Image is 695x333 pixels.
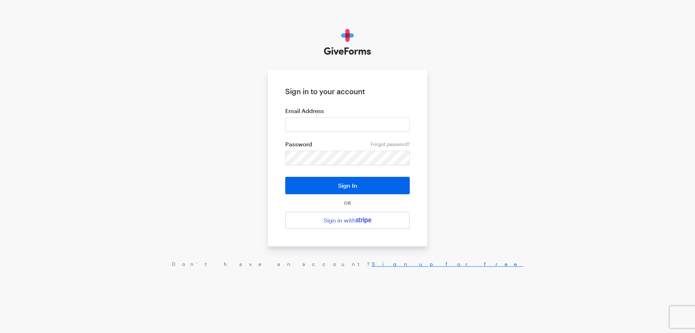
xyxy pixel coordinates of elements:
label: Password [285,141,410,148]
button: Sign In [285,177,410,194]
div: Don’t have an account? [7,261,688,267]
h1: Sign in to your account [285,87,410,96]
span: OR [342,200,353,206]
img: stripe-07469f1003232ad58a8838275b02f7af1ac9ba95304e10fa954b414cd571f63b.svg [356,217,371,224]
a: Sign in with [285,212,410,229]
a: Forgot password? [371,141,410,147]
label: Email Address [285,107,410,115]
a: Sign up for free [372,261,523,267]
img: GiveForms [324,29,371,55]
